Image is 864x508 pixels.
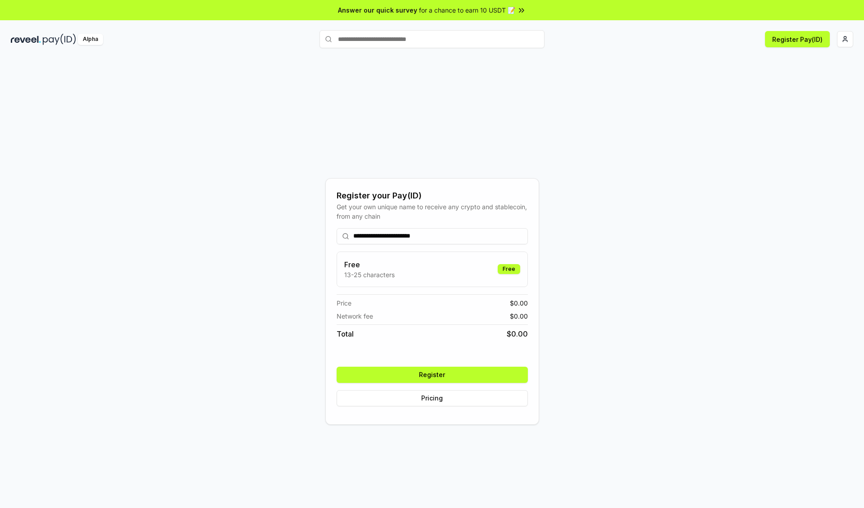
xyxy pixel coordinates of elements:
[11,34,41,45] img: reveel_dark
[419,5,515,15] span: for a chance to earn 10 USDT 📝
[337,298,351,308] span: Price
[337,390,528,406] button: Pricing
[43,34,76,45] img: pay_id
[510,311,528,321] span: $ 0.00
[78,34,103,45] div: Alpha
[344,270,395,279] p: 13-25 characters
[507,328,528,339] span: $ 0.00
[337,367,528,383] button: Register
[337,202,528,221] div: Get your own unique name to receive any crypto and stablecoin, from any chain
[765,31,830,47] button: Register Pay(ID)
[344,259,395,270] h3: Free
[337,328,354,339] span: Total
[498,264,520,274] div: Free
[337,189,528,202] div: Register your Pay(ID)
[510,298,528,308] span: $ 0.00
[337,311,373,321] span: Network fee
[338,5,417,15] span: Answer our quick survey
